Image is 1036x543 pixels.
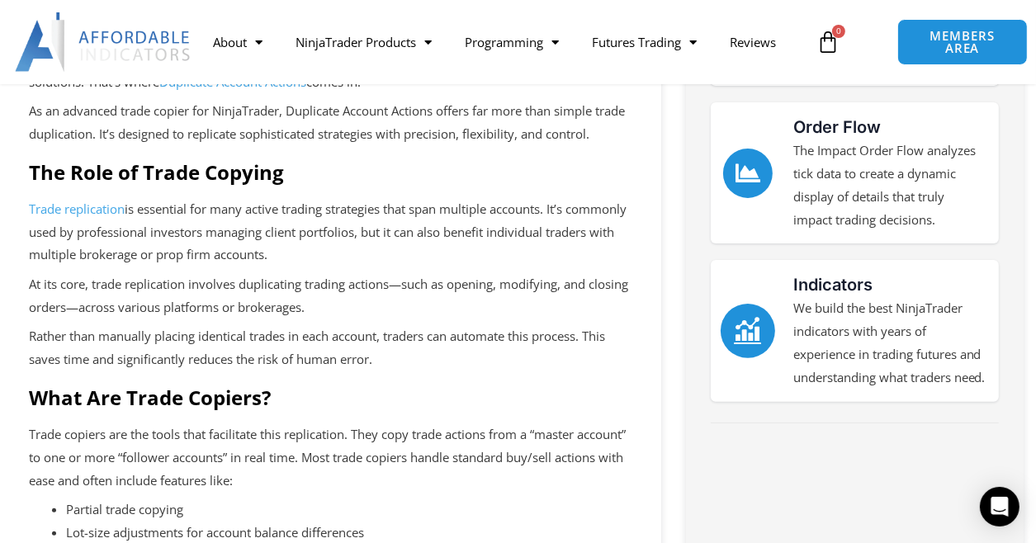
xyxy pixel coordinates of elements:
a: 0 [792,18,864,66]
a: Reviews [714,23,793,61]
a: Futures Trading [576,23,714,61]
span: 0 [832,25,845,38]
a: Programming [449,23,576,61]
h2: The Role of Trade Copying [29,159,632,185]
h2: What Are Trade Copiers? [29,385,632,410]
p: The Impact Order Flow analyzes tick data to create a dynamic display of details that truly impact... [793,139,986,231]
a: NinjaTrader Products [280,23,449,61]
a: Indicators [793,275,873,295]
p: is essential for many active trading strategies that span multiple accounts. It’s commonly used b... [29,198,632,267]
p: At its core, trade replication involves duplicating trading actions—such as opening, modifying, a... [29,273,632,319]
li: Partial trade copying [66,498,632,522]
a: Order Flow [723,149,773,198]
a: About [197,23,280,61]
div: Open Intercom Messenger [980,487,1019,526]
span: MEMBERS AREA [915,30,1010,54]
a: Duplicate Account Actions [159,73,306,90]
img: LogoAI | Affordable Indicators – NinjaTrader [15,12,192,72]
p: Rather than manually placing identical trades in each account, traders can automate this process.... [29,325,632,371]
a: Indicators [721,304,775,358]
p: As an advanced trade copier for NinjaTrader, Duplicate Account Actions offers far more than simpl... [29,100,632,146]
p: We build the best NinjaTrader indicators with years of experience in trading futures and understa... [793,297,986,389]
nav: Menu [197,23,809,61]
a: Order Flow [793,117,881,137]
a: MEMBERS AREA [897,19,1028,65]
p: Trade copiers are the tools that facilitate this replication. They copy trade actions from a “mas... [29,423,632,493]
a: Trade replication [29,201,125,217]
